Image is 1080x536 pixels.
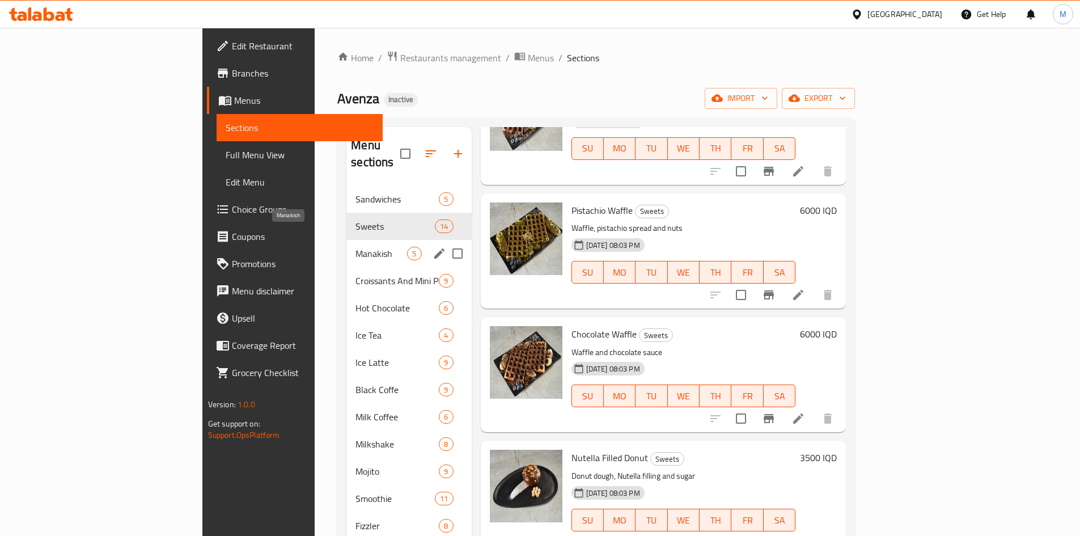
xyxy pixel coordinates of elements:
[571,221,796,235] p: Waffle, pistachio spread and nuts
[640,140,663,157] span: TU
[232,66,374,80] span: Branches
[490,450,562,522] img: Nutella Filled Donut
[207,87,383,114] a: Menus
[764,509,795,531] button: SA
[444,140,472,167] button: Add section
[355,274,439,288] div: Croissants And Mini Pastries
[337,50,855,65] nav: breadcrumb
[355,519,439,533] span: Fizzler
[417,140,444,167] span: Sort sections
[571,261,604,284] button: SU
[700,509,731,531] button: TH
[384,95,418,104] span: Inactive
[672,388,695,404] span: WE
[232,366,374,379] span: Grocery Checklist
[640,388,663,404] span: TU
[439,328,453,342] div: items
[736,388,759,404] span: FR
[439,330,452,341] span: 4
[729,283,753,307] span: Select to update
[764,137,795,160] button: SA
[791,91,846,105] span: export
[439,385,452,395] span: 9
[608,140,631,157] span: MO
[238,397,255,412] span: 1.0.0
[439,274,453,288] div: items
[435,493,452,504] span: 11
[604,385,636,407] button: MO
[208,416,260,431] span: Get support on:
[567,51,599,65] span: Sections
[346,376,471,403] div: Black Coffe9
[577,140,599,157] span: SU
[439,466,452,477] span: 9
[800,450,837,466] h6: 3500 IQD
[604,261,636,284] button: MO
[355,192,439,206] div: Sandwiches
[571,509,604,531] button: SU
[355,465,439,478] div: Mojito
[207,196,383,223] a: Choice Groups
[755,158,782,185] button: Branch-specific-item
[346,322,471,349] div: Ice Tea4
[439,521,452,531] span: 8
[207,332,383,359] a: Coverage Report
[439,194,452,205] span: 5
[729,159,753,183] span: Select to update
[232,311,374,325] span: Upsell
[232,339,374,352] span: Coverage Report
[234,94,374,107] span: Menus
[768,140,791,157] span: SA
[208,397,236,412] span: Version:
[232,39,374,53] span: Edit Restaurant
[355,437,439,451] span: Milkshake
[217,114,383,141] a: Sections
[700,385,731,407] button: TH
[355,247,407,260] span: Manakish
[571,326,637,343] span: Chocolate Waffle
[714,91,768,105] span: import
[439,357,452,368] span: 9
[668,509,700,531] button: WE
[226,121,374,134] span: Sections
[431,245,448,262] button: edit
[355,328,439,342] span: Ice Tea
[704,140,727,157] span: TH
[439,412,452,423] span: 6
[346,294,471,322] div: Hot Chocolate6
[704,512,727,529] span: TH
[571,385,604,407] button: SU
[355,356,439,369] span: Ice Latte
[577,264,599,281] span: SU
[435,492,453,505] div: items
[668,261,700,284] button: WE
[439,356,453,369] div: items
[355,492,435,505] div: Smoothie
[207,32,383,60] a: Edit Restaurant
[232,257,374,271] span: Promotions
[226,175,374,189] span: Edit Menu
[346,213,471,240] div: Sweets14
[636,509,667,531] button: TU
[639,329,672,342] span: Sweets
[407,247,421,260] div: items
[582,364,645,374] span: [DATE] 08:03 PM
[346,185,471,213] div: Sandwiches5
[640,512,663,529] span: TU
[636,205,668,218] span: Sweets
[736,140,759,157] span: FR
[355,383,439,396] span: Black Coffe
[636,261,667,284] button: TU
[490,326,562,399] img: Chocolate Waffle
[528,51,554,65] span: Menus
[636,385,667,407] button: TU
[207,223,383,250] a: Coupons
[439,439,452,450] span: 8
[736,512,759,529] span: FR
[755,281,782,309] button: Branch-specific-item
[514,50,554,65] a: Menus
[608,512,631,529] span: MO
[672,140,695,157] span: WE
